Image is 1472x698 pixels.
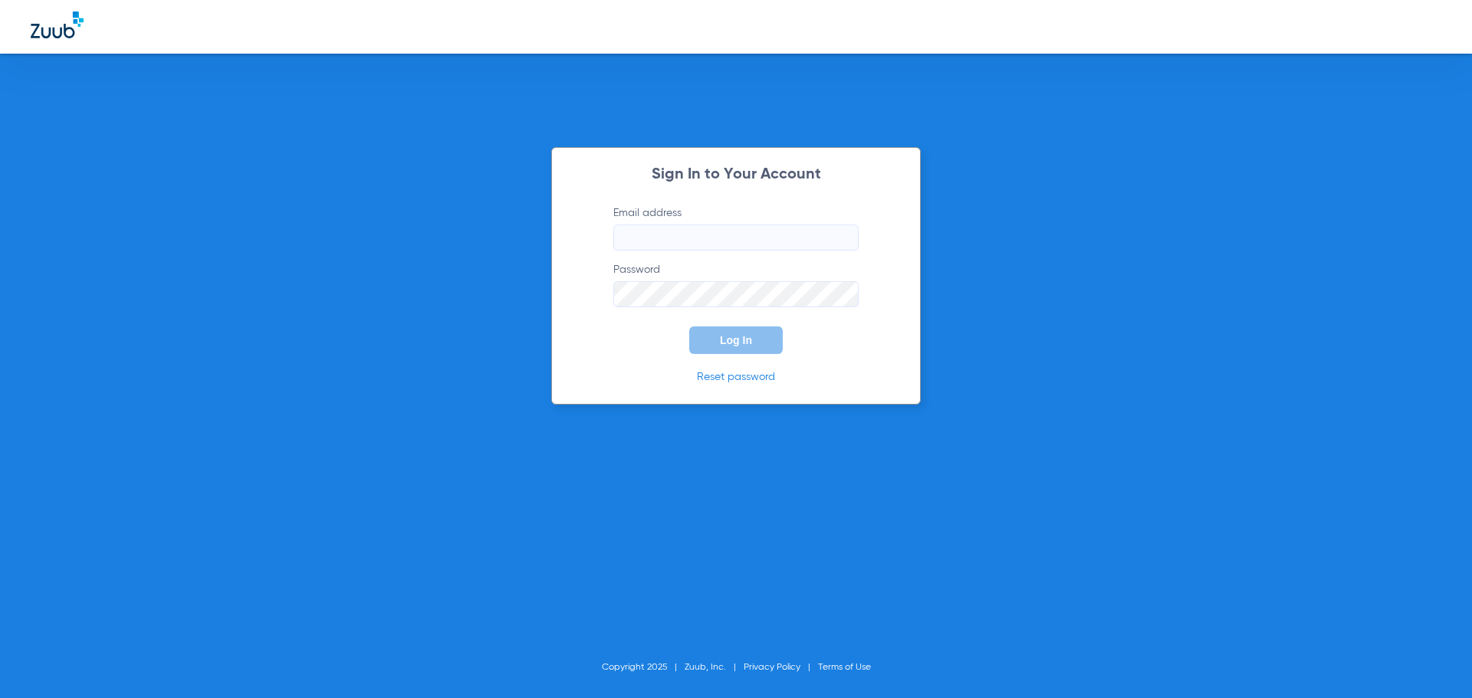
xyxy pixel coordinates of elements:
button: Log In [689,326,783,354]
img: Zuub Logo [31,11,84,38]
label: Password [613,262,859,307]
a: Privacy Policy [744,663,800,672]
span: Log In [720,334,752,346]
li: Zuub, Inc. [685,660,744,675]
input: Email address [613,224,859,251]
input: Password [613,281,859,307]
label: Email address [613,205,859,251]
h2: Sign In to Your Account [590,167,882,182]
a: Terms of Use [818,663,871,672]
a: Reset password [697,372,775,382]
li: Copyright 2025 [602,660,685,675]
